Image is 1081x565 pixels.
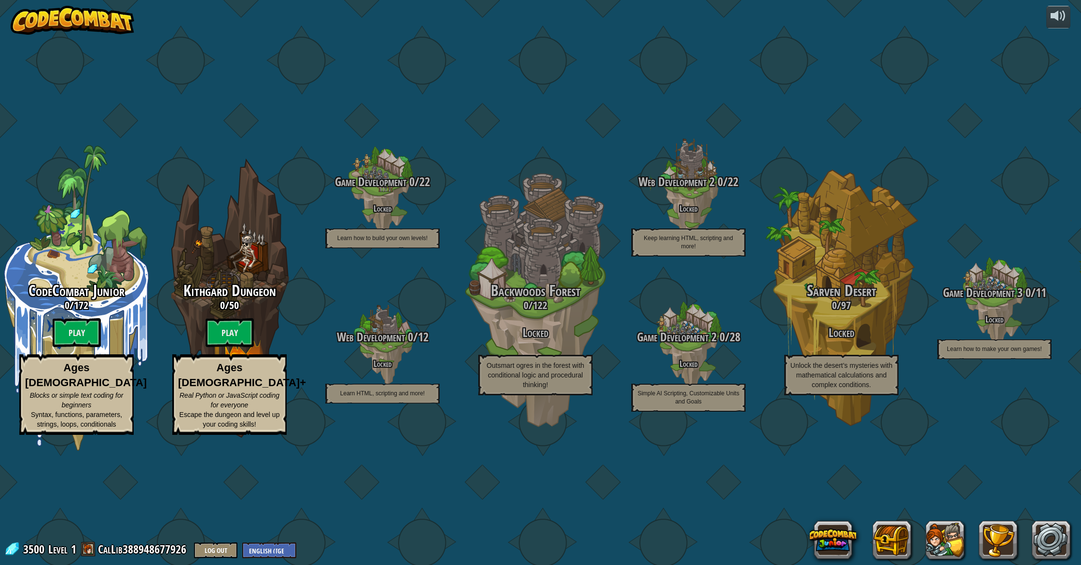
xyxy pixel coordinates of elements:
span: Learn how to make your own games! [947,346,1042,352]
span: Backwoods Forest [491,280,581,301]
span: Real Python or JavaScript coding for everyone [180,391,279,409]
span: Learn HTML, scripting and more! [340,390,425,397]
h3: / [612,175,765,188]
span: Outsmart ogres in the forest with conditional logic and procedural thinking! [486,362,584,389]
span: 0 [524,298,528,312]
span: 0 [717,329,725,345]
span: Level [48,541,68,557]
a: CalLib388948677926 [98,541,189,557]
span: Keep learning HTML, scripting and more! [644,235,733,250]
h4: Locked [306,359,459,368]
button: Adjust volume [1046,6,1070,28]
span: 0 [406,174,415,190]
h4: Locked [918,315,1071,324]
h3: / [612,331,765,344]
span: 11 [1036,284,1046,301]
h3: / [153,299,306,311]
span: 97 [841,298,851,312]
span: Syntax, functions, parameters, strings, loops, conditionals [31,411,122,428]
button: Log Out [194,542,237,558]
h4: Locked [306,204,459,213]
span: Unlock the desert’s mysteries with mathematical calculations and complex conditions. [790,362,892,389]
span: 0 [715,174,723,190]
span: 28 [730,329,740,345]
h3: / [459,299,612,311]
h4: Locked [612,359,765,368]
span: 0 [65,298,69,312]
span: 0 [1023,284,1031,301]
span: CodeCombat Junior [28,280,125,301]
span: 172 [74,298,88,312]
span: Game Development 3 [943,284,1023,301]
span: 0 [220,298,225,312]
h3: / [765,299,918,311]
span: Game Development 2 [637,329,717,345]
span: Blocks or simple text coding for beginners [30,391,124,409]
h3: Locked [765,326,918,339]
span: Simple AI Scripting, Customizable Units and Goals [638,390,739,405]
span: 0 [405,329,413,345]
span: 0 [832,298,837,312]
span: Game Development [335,174,406,190]
span: Sarven Desert [807,280,876,301]
span: 12 [418,329,429,345]
img: CodeCombat - Learn how to code by playing a game [11,6,134,35]
span: 22 [728,174,738,190]
span: Web Development [337,329,405,345]
h4: Locked [612,204,765,213]
btn: Play [53,318,101,347]
span: 1 [71,541,76,557]
strong: Ages [DEMOGRAPHIC_DATA] [25,362,147,389]
span: 122 [533,298,547,312]
h3: / [918,286,1071,299]
h3: / [306,175,459,188]
btn: Play [206,318,254,347]
span: Web Development 2 [638,174,715,190]
h3: Locked [459,326,612,339]
div: Complete previous world to unlock [153,145,306,451]
span: 50 [229,298,239,312]
span: Kithgard Dungeon [183,280,276,301]
span: 3500 [23,541,47,557]
span: Learn how to build your own levels! [337,235,428,242]
span: Escape the dungeon and level up your coding skills! [180,411,280,428]
strong: Ages [DEMOGRAPHIC_DATA]+ [178,362,306,389]
h3: / [306,331,459,344]
span: 22 [419,174,430,190]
